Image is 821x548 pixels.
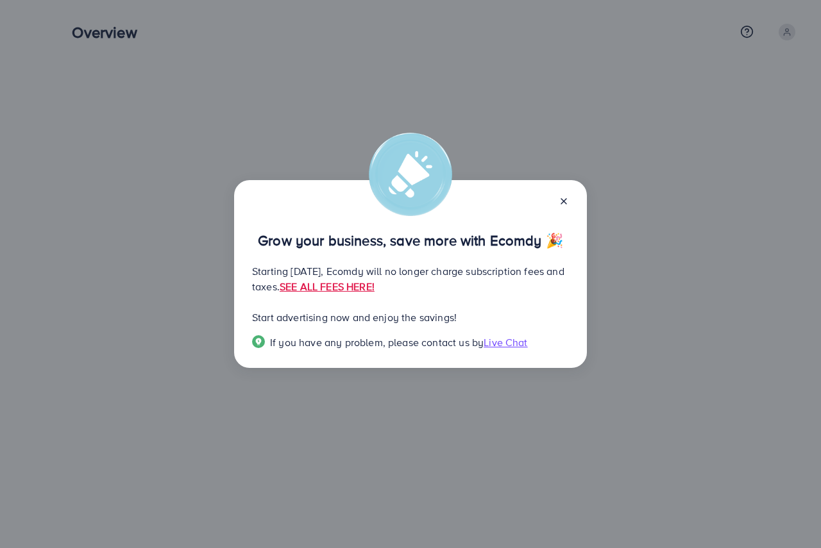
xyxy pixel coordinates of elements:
a: SEE ALL FEES HERE! [280,279,375,294]
span: If you have any problem, please contact us by [270,335,484,349]
span: Live Chat [484,335,527,349]
p: Grow your business, save more with Ecomdy 🎉 [252,233,569,248]
img: Popup guide [252,335,265,348]
p: Starting [DATE], Ecomdy will no longer charge subscription fees and taxes. [252,263,569,294]
p: Start advertising now and enjoy the savings! [252,310,569,325]
img: alert [369,133,452,216]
